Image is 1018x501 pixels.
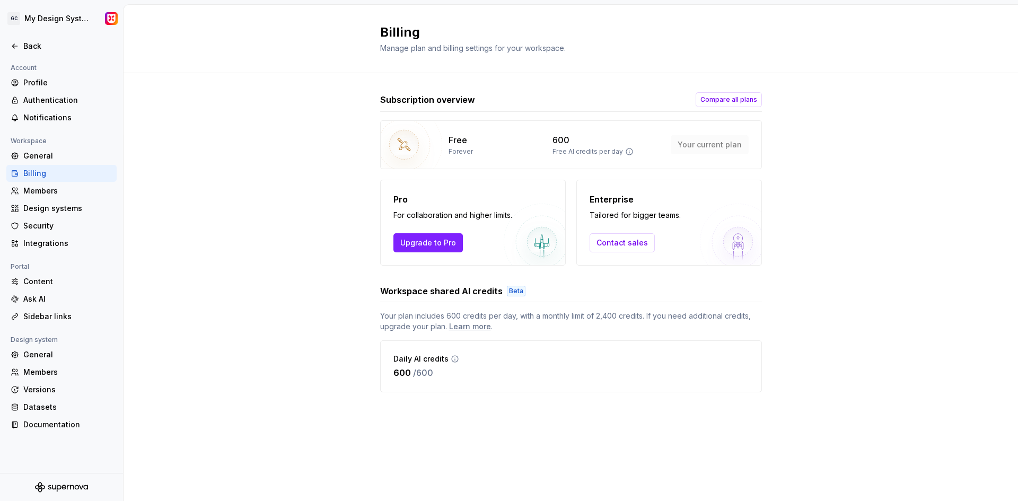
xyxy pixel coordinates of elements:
div: Beta [507,286,525,296]
p: Pro [393,193,512,206]
p: For collaboration and higher limits. [393,210,512,221]
p: / 600 [413,366,433,379]
div: General [23,151,112,161]
div: Datasets [23,402,112,412]
a: Ask AI [6,291,117,307]
p: Forever [449,147,473,156]
div: Sidebar links [23,311,112,322]
button: GCMy Design SystemTime de Experiência Globo [2,7,121,30]
a: Members [6,182,117,199]
p: Daily AI credits [393,354,449,364]
img: Time de Experiência Globo [105,12,118,25]
a: Integrations [6,235,117,252]
a: Learn more [449,321,491,332]
p: Free [449,134,467,146]
div: Account [6,61,41,74]
div: My Design System [24,13,92,24]
a: Security [6,217,117,234]
a: Profile [6,74,117,91]
button: Upgrade to Pro [393,233,463,252]
div: Versions [23,384,112,395]
a: Members [6,364,117,381]
a: Sidebar links [6,308,117,325]
div: Design systems [23,203,112,214]
a: Datasets [6,399,117,416]
a: Versions [6,381,117,398]
span: Compare all plans [700,95,757,104]
a: General [6,346,117,363]
p: Enterprise [590,193,681,206]
h3: Workspace shared AI credits [380,285,503,297]
div: Security [23,221,112,231]
button: Compare all plans [696,92,762,107]
a: Back [6,38,117,55]
div: Profile [23,77,112,88]
div: General [23,349,112,360]
div: Workspace [6,135,51,147]
span: Your plan includes 600 credits per day, with a monthly limit of 2,400 credits. If you need additi... [380,311,762,332]
a: Notifications [6,109,117,126]
div: Portal [6,260,33,273]
span: Contact sales [596,238,648,248]
a: Design systems [6,200,117,217]
span: Upgrade to Pro [400,238,456,248]
span: Manage plan and billing settings for your workspace. [380,43,566,52]
p: Free AI credits per day [552,147,623,156]
h3: Subscription overview [380,93,475,106]
div: Ask AI [23,294,112,304]
div: Integrations [23,238,112,249]
p: Tailored for bigger teams. [590,210,681,221]
div: GC [7,12,20,25]
h2: Billing [380,24,749,41]
a: General [6,147,117,164]
a: Content [6,273,117,290]
a: Billing [6,165,117,182]
div: Billing [23,168,112,179]
div: Design system [6,333,62,346]
p: 600 [552,134,569,146]
a: Documentation [6,416,117,433]
div: Members [23,186,112,196]
a: Contact sales [590,233,655,252]
a: Authentication [6,92,117,109]
div: Content [23,276,112,287]
div: Back [23,41,112,51]
p: 600 [393,366,411,379]
div: Members [23,367,112,377]
div: Documentation [23,419,112,430]
div: Authentication [23,95,112,106]
div: Notifications [23,112,112,123]
svg: Supernova Logo [35,482,88,493]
